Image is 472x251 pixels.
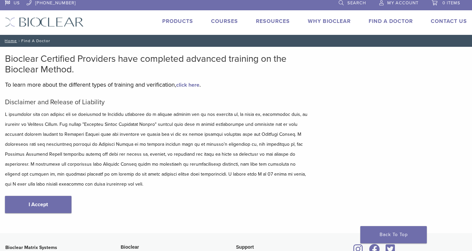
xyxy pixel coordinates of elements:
strong: Bioclear Matrix Systems [5,245,57,250]
span: Bioclear [121,244,139,250]
a: Products [162,18,193,25]
span: 0 items [442,0,460,6]
p: L ipsumdolor sita con adipisc eli se doeiusmod te Incididu utlaboree do m aliquae adminim ven qu ... [5,110,310,189]
img: Bioclear [5,17,84,27]
a: click here [176,82,199,88]
span: Search [347,0,366,6]
span: My Account [387,0,418,6]
h2: Bioclear Certified Providers have completed advanced training on the Bioclear Method. [5,53,310,75]
a: Home [3,39,17,43]
h5: Disclaimer and Release of Liability [5,98,310,106]
a: Why Bioclear [308,18,351,25]
a: Courses [211,18,238,25]
a: Find A Doctor [369,18,413,25]
a: I Accept [5,196,71,213]
span: Support [236,244,254,250]
a: Contact Us [431,18,467,25]
a: Back To Top [360,226,427,243]
span: / [17,39,21,42]
a: Resources [256,18,290,25]
p: To learn more about the different types of training and verification, . [5,80,310,90]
